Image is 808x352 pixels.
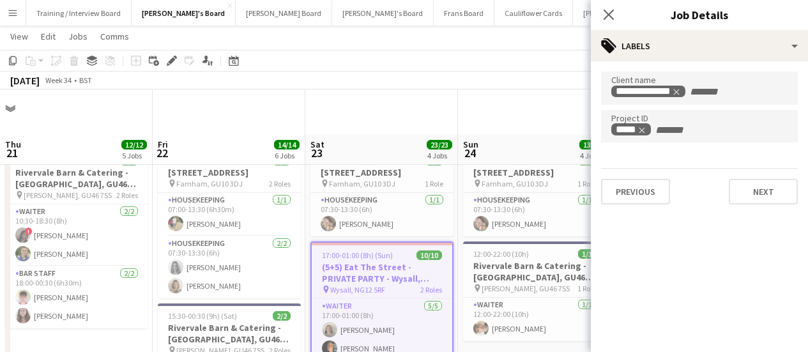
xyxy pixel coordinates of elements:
[158,193,301,236] app-card-role: Housekeeping1/107:00-13:30 (6h30m)[PERSON_NAME]
[158,322,301,345] h3: Rivervale Barn & Catering - [GEOGRAPHIC_DATA], GU46 7SS
[121,140,147,149] span: 12/12
[494,1,573,26] button: Cauliflower Cards
[132,1,236,26] button: [PERSON_NAME]'s Board
[322,250,393,260] span: 17:00-01:00 (8h) (Sun)
[330,285,385,295] span: Wysall, NG12 5RF
[425,179,443,188] span: 1 Role
[25,227,33,235] span: !
[158,139,168,150] span: Fri
[63,28,93,45] a: Jobs
[5,204,148,266] app-card-role: Waiter2/210:30-18:30 (8h)![PERSON_NAME][PERSON_NAME]
[312,261,452,284] h3: (5+5) Eat The Street - PRIVATE PARTY - Wysall, NG12 5RF
[79,75,92,85] div: BST
[729,179,798,204] button: Next
[68,31,88,42] span: Jobs
[158,167,301,178] h3: [STREET_ADDRESS]
[275,151,299,160] div: 6 Jobs
[461,146,478,160] span: 24
[5,148,148,328] app-job-card: 10:30-00:30 (14h) (Fri)4/4Rivervale Barn & Catering - [GEOGRAPHIC_DATA], GU46 7SS [PERSON_NAME], ...
[122,151,146,160] div: 5 Jobs
[636,125,646,135] delete-icon: Remove tag
[5,266,148,328] app-card-role: BAR STAFF2/218:00-00:30 (6h30m)[PERSON_NAME][PERSON_NAME]
[116,190,138,200] span: 2 Roles
[24,190,112,200] span: [PERSON_NAME], GU46 7SS
[427,140,452,149] span: 23/23
[689,86,743,98] input: + Label
[591,6,808,23] h3: Job Details
[580,151,604,160] div: 4 Jobs
[156,146,168,160] span: 22
[579,140,605,149] span: 13/13
[616,125,646,135] div: 28391
[26,1,132,26] button: Training / Interview Board
[310,167,454,178] h3: [STREET_ADDRESS]
[482,284,570,293] span: [PERSON_NAME], GU46 7SS
[329,179,395,188] span: Farnham, GU10 3DJ
[10,74,40,87] div: [DATE]
[577,284,596,293] span: 1 Role
[591,31,808,61] div: Labels
[573,1,675,26] button: [PERSON_NAME]'s Board
[168,311,237,321] span: 15:30-00:30 (9h) (Sat)
[158,236,301,298] app-card-role: Housekeeping2/207:30-13:30 (6h)[PERSON_NAME][PERSON_NAME]
[5,167,148,190] h3: Rivervale Barn & Catering - [GEOGRAPHIC_DATA], GU46 7SS
[10,31,28,42] span: View
[310,148,454,236] app-job-card: 07:30-13:30 (6h)1/1[STREET_ADDRESS] Farnham, GU10 3DJ1 RoleHousekeeping1/107:30-13:30 (6h)[PERSON...
[427,151,452,160] div: 4 Jobs
[671,86,681,96] delete-icon: Remove tag
[36,28,61,45] a: Edit
[100,31,129,42] span: Comms
[473,249,529,259] span: 12:00-22:00 (10h)
[158,148,301,298] app-job-card: 07:00-13:30 (6h30m)3/3[STREET_ADDRESS] Farnham, GU10 3DJ2 RolesHousekeeping1/107:00-13:30 (6h30m)...
[269,179,291,188] span: 2 Roles
[463,298,606,341] app-card-role: Waiter1/112:00-22:00 (10h)[PERSON_NAME]
[463,139,478,150] span: Sun
[95,28,134,45] a: Comms
[463,241,606,341] app-job-card: 12:00-22:00 (10h)1/1Rivervale Barn & Catering - [GEOGRAPHIC_DATA], GU46 7SS [PERSON_NAME], GU46 7...
[654,125,708,136] input: + Label
[310,139,324,150] span: Sat
[420,285,442,295] span: 2 Roles
[616,86,681,96] div: Eat The Street
[463,193,606,236] app-card-role: Housekeeping1/107:30-13:30 (6h)[PERSON_NAME]
[236,1,332,26] button: [PERSON_NAME] Board
[41,31,56,42] span: Edit
[434,1,494,26] button: Frans Board
[578,249,596,259] span: 1/1
[463,167,606,178] h3: [STREET_ADDRESS]
[482,179,548,188] span: Farnham, GU10 3DJ
[577,179,596,188] span: 1 Role
[273,311,291,321] span: 2/2
[42,75,74,85] span: Week 34
[3,146,21,160] span: 21
[309,146,324,160] span: 23
[332,1,434,26] button: [PERSON_NAME]'s Board
[463,260,606,283] h3: Rivervale Barn & Catering - [GEOGRAPHIC_DATA], GU46 7SS
[310,193,454,236] app-card-role: Housekeeping1/107:30-13:30 (6h)[PERSON_NAME]
[601,179,670,204] button: Previous
[463,148,606,236] app-job-card: 07:30-13:30 (6h)1/1[STREET_ADDRESS] Farnham, GU10 3DJ1 RoleHousekeeping1/107:30-13:30 (6h)[PERSON...
[5,28,33,45] a: View
[5,139,21,150] span: Thu
[416,250,442,260] span: 10/10
[274,140,300,149] span: 14/14
[176,179,243,188] span: Farnham, GU10 3DJ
